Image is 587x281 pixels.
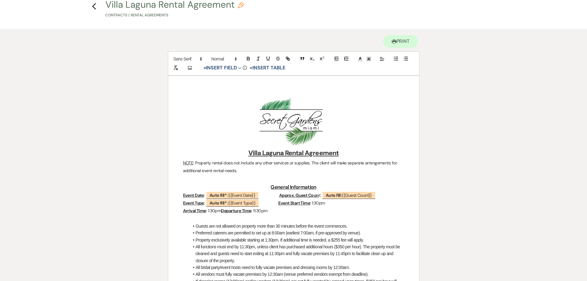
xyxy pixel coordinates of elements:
span: Alignment [378,55,386,63]
p: : 1:30pm : 11:30pm [183,207,404,215]
span: + [203,65,206,70]
p: : Property rental does not include any other services or supplies. The client will make separate ... [183,159,404,175]
p: Contracts / Rental Agreements [105,12,244,18]
li: Preferred caterers are permitted to set up at 8:00am (earliest 7:00am, if pre-approved by venue). [189,229,404,236]
u: Approx. Guest Coun [279,192,319,198]
button: Insert Field [201,64,244,72]
span: Text Background Color [365,55,373,63]
u: Event Start Time [278,200,310,206]
span: {{Guest Count}} [322,191,376,199]
span: Header Formats [209,55,239,63]
b: Auto fill* : [210,200,228,206]
span: + [250,65,252,70]
b: Auto fill* : [210,192,228,198]
li: Property exclusively available starting at 1:30pm. If additional time is needed, a $255 fee will ... [189,237,404,243]
u: Arrival Time [183,208,206,213]
p: : : 1:30pm [183,199,404,207]
b: Auto fill: [326,192,342,198]
button: +Insert Table [247,64,287,72]
u: Event Type [183,200,204,206]
u: Departure Time [221,208,251,213]
li: All bridal party/event hosts need to fully vacate premises and dressing rooms by 12:00am. [189,264,404,271]
li: Guests are not allowed on property more than 30 minutes before the event commences. [189,223,404,229]
u: Event Date [183,192,204,198]
span: {{Event Type}} [206,199,259,207]
li: All functions must end by 11:30pm, unless client has purchased additional hours ($350 per hour). ... [189,243,404,264]
u: Villa Laguna Rental Agreement [248,149,339,157]
img: Screenshot 2025-01-17 at 1.12.54 PM.png [247,97,339,147]
u: NOTE [183,160,194,166]
span: {{Event Date}} [206,191,259,199]
button: Print [383,35,418,48]
u: General Information [271,184,316,190]
li: All vendors must fully vacate premises by 12:30am (venue preferred vendors exempt from deadline). [189,271,404,278]
p: : t: [183,192,404,199]
span: Text Color [356,55,365,63]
